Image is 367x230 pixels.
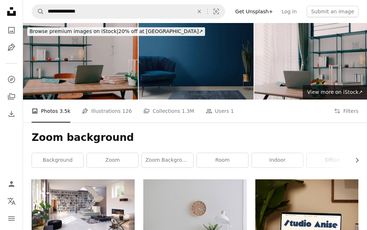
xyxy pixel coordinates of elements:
form: Find visuals sitewide [32,4,225,19]
span: 1 [231,107,234,115]
button: scroll list to the right [350,153,358,167]
button: Filters [334,100,358,123]
a: background [32,153,83,167]
button: Language [4,194,19,208]
a: Log in / Sign up [4,177,19,191]
button: Clear [191,5,207,18]
a: Explore [4,72,19,87]
img: Table with Laptop and Studying Supplies, Ready for Upcoming Online Class. [23,23,138,100]
a: Photos [4,23,19,37]
a: Collections [4,89,19,104]
span: Browse premium images on iStock | [29,28,118,34]
button: Visual search [208,5,225,18]
a: Collections 1.3M [143,100,194,123]
img: Retro living room interior design [139,23,254,100]
button: Submit an image [307,6,358,17]
a: zoom [87,153,138,167]
button: Menu [4,211,19,226]
a: zoom background office [142,153,193,167]
a: indoor [252,153,303,167]
span: View more on iStock ↗ [307,89,363,95]
a: Browse premium images on iStock|20% off at [GEOGRAPHIC_DATA]↗ [23,23,209,40]
h1: Zoom background [32,131,358,144]
span: 126 [122,107,132,115]
a: office [307,153,358,167]
span: 1.3M [182,107,194,115]
a: room [197,153,248,167]
a: View more on iStock↗ [303,85,367,100]
a: white desk lamp beside green plant [143,211,246,217]
a: Users 1 [206,100,234,123]
a: Log in [277,6,301,17]
span: 20% off at [GEOGRAPHIC_DATA] ↗ [29,28,203,34]
a: modern living interior. 3d rendering concept design [32,207,135,213]
a: Illustrations [4,40,19,55]
a: Download History [4,107,19,121]
button: Search Unsplash [32,5,44,18]
a: Get Unsplash+ [231,6,277,17]
a: Illustrations 126 [82,100,132,123]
